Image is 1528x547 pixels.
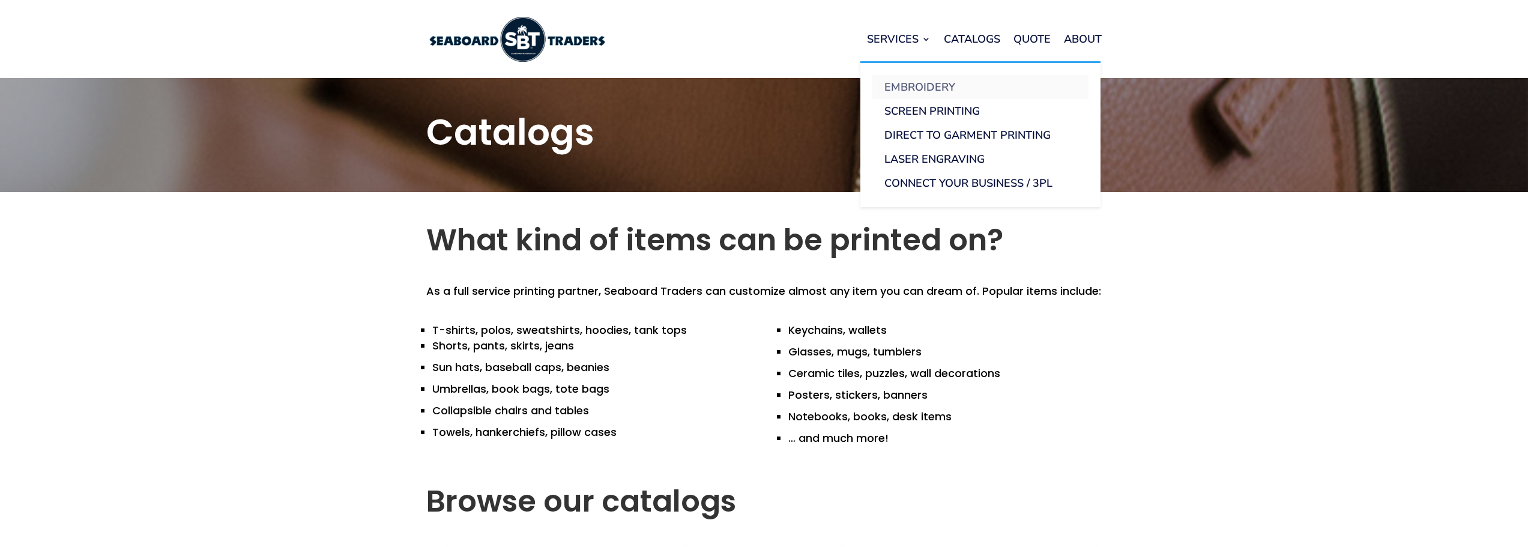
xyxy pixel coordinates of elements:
[432,354,746,375] li: Sun hats, baseball caps, beanies
[788,338,1102,360] li: Glasses, mugs, tumblers
[432,397,746,419] li: Collapsible chairs and tables
[867,16,931,62] a: Services
[426,483,1102,525] h2: Browse our catalogs
[426,283,1102,300] p: As a full service printing partner, Seaboard Traders can customize almost any item you can dream ...
[788,403,1102,425] li: Notebooks, books, desk items
[872,123,1089,147] a: Direct to Garment Printing
[432,375,746,397] li: Umbrellas, book bags, tote bags
[432,338,746,354] li: Shorts, pants, skirts, jeans
[1064,16,1102,62] a: About
[872,99,1089,123] a: Screen Printing
[788,425,1102,446] li: … and much more!
[944,16,1000,62] a: Catalogs
[788,360,1102,381] li: Ceramic tiles, puzzles, wall decorations
[426,222,1102,264] h2: What kind of items can be printed on?
[426,114,1102,156] h1: Catalogs
[872,147,1089,171] a: Laser Engraving
[872,75,1089,99] a: Embroidery
[432,419,746,440] li: Towels, hankerchiefs, pillow cases
[872,171,1089,195] a: Connect Your Business / 3PL
[788,381,1102,403] li: Posters, stickers, banners
[1013,16,1051,62] a: Quote
[432,316,746,338] li: T-shirts, polos, sweatshirts, hoodies, tank tops
[788,316,1102,338] li: Keychains, wallets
